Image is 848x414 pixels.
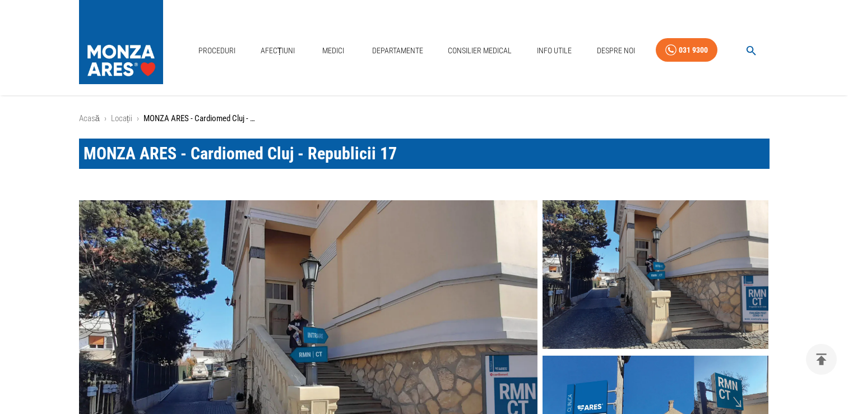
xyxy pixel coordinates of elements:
p: MONZA ARES - Cardiomed Cluj - Republicii 17 [143,112,256,125]
a: Afecțiuni [256,39,300,62]
li: › [137,112,139,125]
button: delete [806,344,837,375]
a: Locații [111,113,132,123]
a: Proceduri [194,39,240,62]
div: 031 9300 [679,43,708,57]
li: › [104,112,106,125]
a: Departamente [368,39,428,62]
img: Intrare Cardiomed Cluj din strada Republicii Nr. 17 [543,200,768,349]
a: 031 9300 [656,38,717,62]
a: Info Utile [532,39,576,62]
a: Medici [316,39,351,62]
a: Despre Noi [592,39,640,62]
a: Acasă [79,113,100,123]
a: Consilier Medical [443,39,516,62]
span: MONZA ARES - Cardiomed Cluj - Republicii 17 [84,144,397,163]
nav: breadcrumb [79,112,770,125]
